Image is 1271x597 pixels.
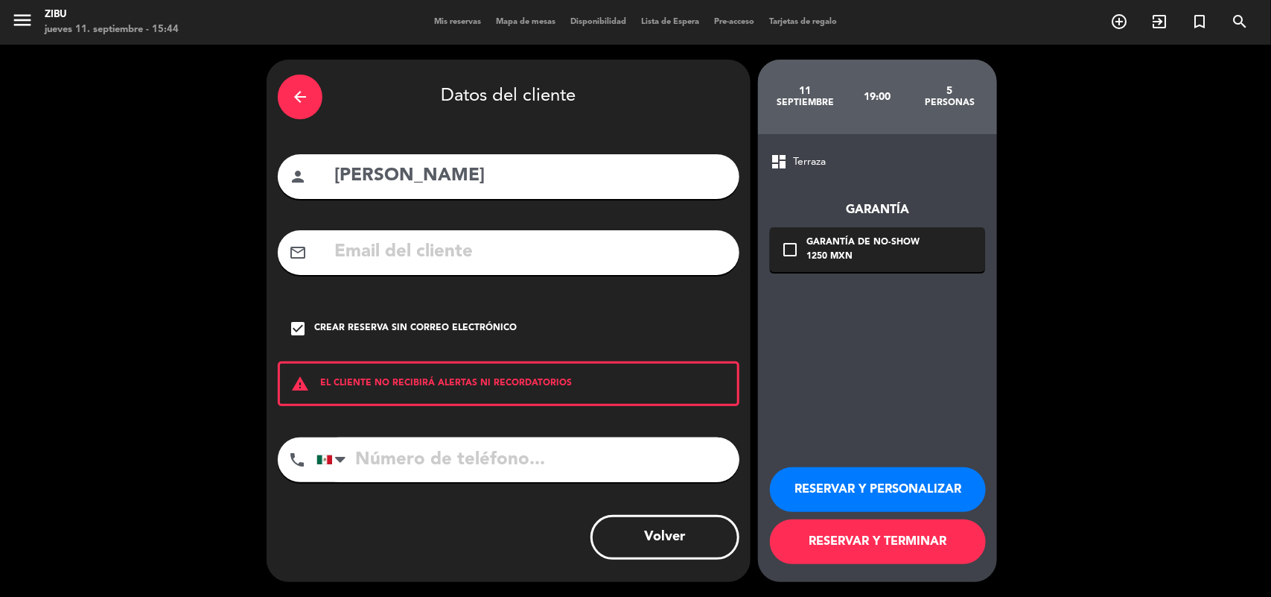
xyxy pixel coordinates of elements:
div: Mexico (México): +52 [317,438,351,481]
i: menu [11,9,34,31]
i: search [1231,13,1249,31]
button: Volver [590,515,739,560]
i: check_box_outline_blank [781,241,799,259]
button: RESERVAR Y PERSONALIZAR [770,467,986,512]
div: 19:00 [841,71,914,123]
span: Disponibilidad [563,18,634,26]
i: mail_outline [289,244,307,262]
i: add_circle_outline [1110,13,1128,31]
div: EL CLIENTE NO RECIBIRÁ ALERTAS NI RECORDATORIOS [278,361,739,406]
div: 11 [769,85,841,97]
i: turned_in_not [1191,13,1208,31]
div: Garantía de no-show [806,236,920,250]
span: dashboard [770,153,788,171]
div: Datos del cliente [278,71,739,123]
span: Mapa de mesas [488,18,563,26]
div: septiembre [769,97,841,109]
div: Garantía [770,200,985,220]
i: arrow_back [291,88,309,106]
button: RESERVAR Y TERMINAR [770,519,986,564]
i: phone [288,451,306,469]
span: Lista de Espera [634,18,707,26]
span: Tarjetas de regalo [762,18,844,26]
div: Zibu [45,7,179,22]
input: Número de teléfono... [316,438,739,482]
div: Crear reserva sin correo electrónico [314,321,517,336]
span: Terraza [793,154,826,171]
span: Mis reservas [427,18,488,26]
div: jueves 11. septiembre - 15:44 [45,22,179,37]
input: Email del cliente [333,237,728,268]
span: Pre-acceso [707,18,762,26]
input: Nombre del cliente [333,161,728,192]
i: person [289,168,307,186]
i: exit_to_app [1150,13,1168,31]
div: personas [914,97,986,109]
div: 5 [914,85,986,97]
i: check_box [289,320,307,338]
button: menu [11,9,34,37]
i: warning [280,375,320,393]
div: 1250 MXN [806,250,920,265]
